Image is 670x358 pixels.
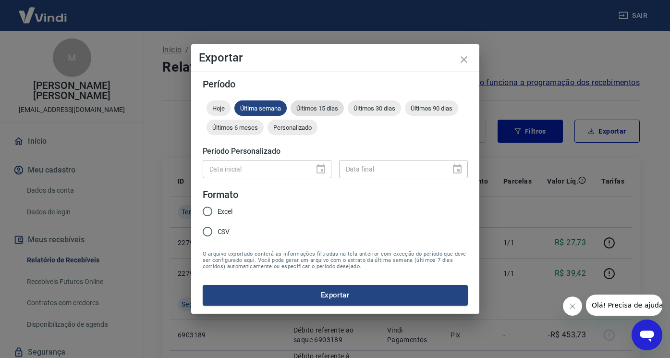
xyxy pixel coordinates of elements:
[207,124,264,131] span: Últimos 6 meses
[203,147,468,156] h5: Período Personalizado
[207,100,231,116] div: Hoje
[268,124,317,131] span: Personalizado
[339,160,444,178] input: DD/MM/YYYY
[218,207,233,217] span: Excel
[203,251,468,270] span: O arquivo exportado conterá as informações filtradas na tela anterior com exceção do período que ...
[203,79,468,89] h5: Período
[199,52,472,63] h4: Exportar
[207,120,264,135] div: Últimos 6 meses
[218,227,230,237] span: CSV
[632,320,662,350] iframe: Botão para abrir a janela de mensagens
[405,105,458,112] span: Últimos 90 dias
[203,160,307,178] input: DD/MM/YYYY
[291,100,344,116] div: Últimos 15 dias
[586,295,662,316] iframe: Mensagem da empresa
[234,105,287,112] span: Última semana
[207,105,231,112] span: Hoje
[563,296,582,316] iframe: Fechar mensagem
[203,285,468,305] button: Exportar
[6,7,81,14] span: Olá! Precisa de ajuda?
[203,188,239,202] legend: Formato
[405,100,458,116] div: Últimos 90 dias
[234,100,287,116] div: Última semana
[291,105,344,112] span: Últimos 15 dias
[268,120,317,135] div: Personalizado
[348,105,401,112] span: Últimos 30 dias
[452,48,475,71] button: close
[348,100,401,116] div: Últimos 30 dias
